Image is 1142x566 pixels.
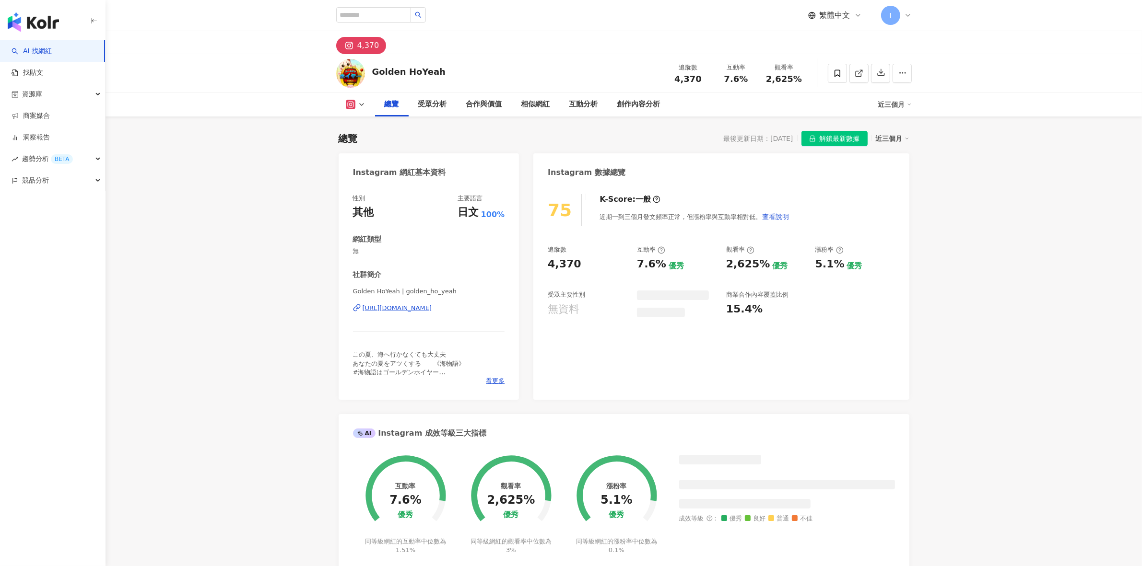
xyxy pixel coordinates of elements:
div: 日文 [458,205,479,220]
a: searchAI 找網紅 [12,46,52,56]
div: 總覽 [339,132,358,145]
div: AI [353,428,376,438]
span: 1.51% [396,546,415,554]
div: 其他 [353,205,374,220]
span: 查看說明 [762,213,789,220]
div: 追蹤數 [670,63,706,72]
span: rise [12,156,18,162]
div: 2,625% [726,257,770,272]
div: 主要語言 [458,194,483,203]
span: 3% [506,546,516,554]
span: 100% [481,209,505,220]
span: 無 [353,247,505,255]
div: 優秀 [669,261,684,271]
div: 2,625% [487,494,535,507]
div: 無資料 [548,302,579,317]
button: 4,370 [336,37,387,54]
div: 互動率 [396,482,416,490]
div: 漲粉率 [607,482,627,490]
div: 社群簡介 [353,270,382,280]
div: 5.1% [600,494,633,507]
span: lock [809,135,816,142]
div: 互動率 [637,245,665,254]
div: 同等級網紅的漲粉率中位數為 [575,537,659,554]
div: 合作與價值 [466,99,502,110]
div: 優秀 [772,261,788,271]
div: 優秀 [609,510,624,520]
div: K-Score : [600,194,660,205]
div: 近三個月 [878,97,912,112]
span: 競品分析 [22,170,49,191]
div: 優秀 [398,510,413,520]
div: 觀看率 [726,245,754,254]
span: search [415,12,422,18]
div: Instagram 數據總覽 [548,167,625,178]
div: 15.4% [726,302,763,317]
div: Golden HoYeah [372,66,446,78]
div: 受眾主要性別 [548,290,585,299]
span: 4,370 [674,74,702,84]
span: 優秀 [721,515,742,522]
div: 相似網紅 [521,99,550,110]
img: KOL Avatar [336,59,365,88]
div: 同等級網紅的互動率中位數為 [364,537,447,554]
div: 觀看率 [501,482,521,490]
div: 最後更新日期：[DATE] [723,135,793,142]
span: 2,625% [766,74,802,84]
div: 性別 [353,194,365,203]
span: 繁體中文 [820,10,850,21]
div: Instagram 網紅基本資料 [353,167,446,178]
div: 4,370 [357,39,379,52]
div: 75 [548,200,572,220]
span: 資源庫 [22,83,42,105]
div: 成效等級 ： [679,515,895,522]
div: 優秀 [847,261,862,271]
span: 0.1% [609,546,624,554]
div: 7.6% [637,257,666,272]
div: 受眾分析 [418,99,447,110]
div: 總覽 [385,99,399,110]
div: 近三個月 [876,132,909,145]
div: 追蹤數 [548,245,566,254]
a: [URL][DOMAIN_NAME] [353,304,505,312]
span: 趨勢分析 [22,148,73,170]
div: 網紅類型 [353,234,382,244]
div: 觀看率 [766,63,802,72]
div: 近期一到三個月發文頻率正常，但漲粉率與互動率相對低。 [600,207,789,226]
button: 查看說明 [762,207,789,226]
div: 4,370 [548,257,581,272]
a: 洞察報告 [12,133,50,142]
div: 優秀 [504,510,519,520]
a: 商案媒合 [12,111,50,121]
button: 解鎖最新數據 [801,131,868,146]
span: 看更多 [486,377,505,385]
div: 商業合作內容覆蓋比例 [726,290,789,299]
div: [URL][DOMAIN_NAME] [363,304,432,312]
span: 不佳 [792,515,813,522]
span: 普通 [768,515,789,522]
a: 找貼文 [12,68,43,78]
div: 互動率 [718,63,754,72]
span: この夏、海へ行かなくても大丈夫 あなたの夏をアツくする——《海物語》 #海物語はゴールデンホイヤー 一緒にホイヤーしない？ ↓↓↓↓↓↓↓↓↓↓ [353,351,465,393]
img: logo [8,12,59,32]
span: Golden HoYeah | golden_ho_yeah [353,287,505,296]
div: BETA [51,154,73,164]
span: I [889,10,891,21]
div: 漲粉率 [815,245,844,254]
div: 互動分析 [569,99,598,110]
div: 7.6% [389,494,422,507]
div: 5.1% [815,257,845,272]
div: Instagram 成效等級三大指標 [353,428,486,439]
div: 一般 [636,194,651,205]
div: 同等級網紅的觀看率中位數為 [469,537,553,554]
div: 創作內容分析 [617,99,660,110]
span: 7.6% [724,74,748,84]
span: 良好 [745,515,766,522]
span: 解鎖最新數據 [820,131,860,147]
